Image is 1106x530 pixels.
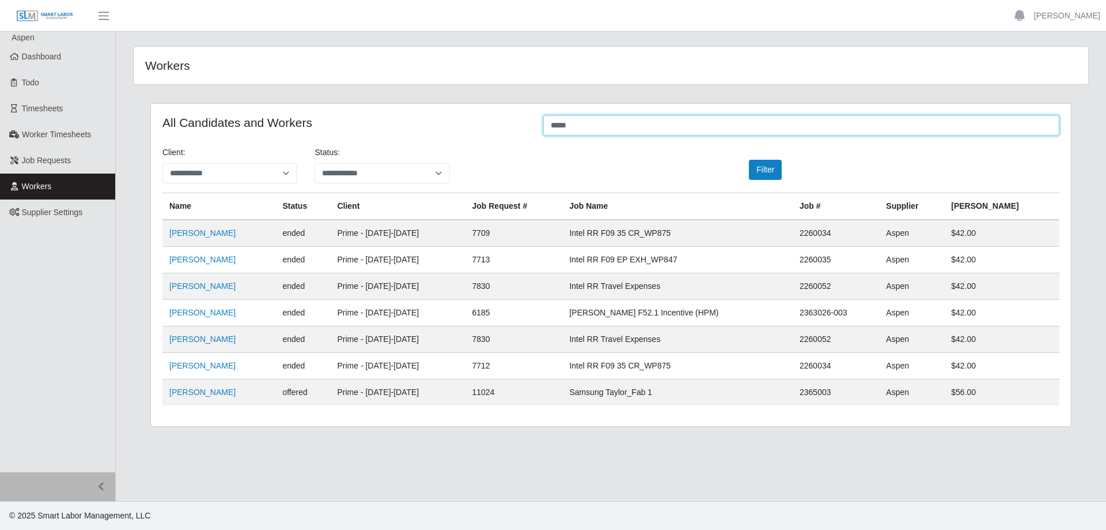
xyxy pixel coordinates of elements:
td: 7709 [465,220,562,247]
td: 2260035 [793,247,879,273]
th: Client [330,193,465,220]
span: Timesheets [22,104,63,113]
td: 2363026-003 [793,300,879,326]
td: ended [275,220,330,247]
td: Prime - [DATE]-[DATE] [330,300,465,326]
td: Aspen [879,353,944,379]
td: Aspen [879,300,944,326]
span: Worker Timesheets [22,130,91,139]
td: Prime - [DATE]-[DATE] [330,220,465,247]
td: Prime - [DATE]-[DATE] [330,273,465,300]
a: [PERSON_NAME] [169,388,236,397]
span: Aspen [12,33,35,42]
a: [PERSON_NAME] [1034,10,1100,22]
td: Prime - [DATE]-[DATE] [330,247,465,273]
td: 2260052 [793,273,879,300]
span: Dashboard [22,52,62,61]
td: [PERSON_NAME] F52.1 Incentive (HPM) [562,300,793,326]
td: ended [275,273,330,300]
td: $42.00 [944,220,1059,247]
td: Aspen [879,220,944,247]
span: © 2025 Smart Labor Management, LLC [9,511,150,520]
img: SLM Logo [16,10,74,22]
a: [PERSON_NAME] [169,334,236,344]
span: Todo [22,78,39,87]
td: 7830 [465,273,562,300]
td: ended [275,247,330,273]
td: Aspen [879,273,944,300]
label: Status: [315,146,340,159]
th: Status [275,193,330,220]
td: offered [275,379,330,406]
td: $42.00 [944,326,1059,353]
td: 11024 [465,379,562,406]
label: Client: [162,146,185,159]
a: [PERSON_NAME] [169,308,236,317]
a: [PERSON_NAME] [169,281,236,291]
td: Aspen [879,247,944,273]
th: Job Name [562,193,793,220]
span: Workers [22,182,52,191]
td: Intel RR F09 EP EXH_WP847 [562,247,793,273]
td: Intel RR Travel Expenses [562,326,793,353]
th: Job Request # [465,193,562,220]
td: Prime - [DATE]-[DATE] [330,353,465,379]
th: Supplier [879,193,944,220]
a: [PERSON_NAME] [169,228,236,238]
td: 6185 [465,300,562,326]
td: $42.00 [944,300,1059,326]
th: Name [162,193,275,220]
td: Prime - [DATE]-[DATE] [330,379,465,406]
td: Aspen [879,379,944,406]
td: Intel RR Travel Expenses [562,273,793,300]
td: ended [275,300,330,326]
td: $42.00 [944,353,1059,379]
td: 7830 [465,326,562,353]
a: [PERSON_NAME] [169,361,236,370]
a: [PERSON_NAME] [169,255,236,264]
td: 2260052 [793,326,879,353]
td: Aspen [879,326,944,353]
td: 2365003 [793,379,879,406]
td: 2260034 [793,220,879,247]
h4: All Candidates and Workers [162,115,526,130]
span: Supplier Settings [22,208,83,217]
td: 2260034 [793,353,879,379]
span: Job Requests [22,156,71,165]
h4: Workers [145,58,523,73]
th: [PERSON_NAME] [944,193,1059,220]
td: ended [275,326,330,353]
td: 7713 [465,247,562,273]
td: $42.00 [944,273,1059,300]
td: Samsung Taylor_Fab 1 [562,379,793,406]
button: Filter [749,160,782,180]
td: Intel RR F09 35 CR_WP875 [562,220,793,247]
td: ended [275,353,330,379]
td: $56.00 [944,379,1059,406]
td: $42.00 [944,247,1059,273]
td: 7712 [465,353,562,379]
th: Job # [793,193,879,220]
td: Intel RR F09 35 CR_WP875 [562,353,793,379]
td: Prime - [DATE]-[DATE] [330,326,465,353]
